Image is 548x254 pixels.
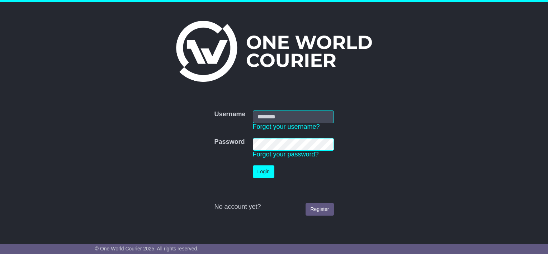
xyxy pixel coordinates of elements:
[253,151,319,158] a: Forgot your password?
[214,138,245,146] label: Password
[214,203,334,211] div: No account yet?
[176,21,372,82] img: One World
[253,123,320,130] a: Forgot your username?
[214,110,245,118] label: Username
[253,165,274,178] button: Login
[95,246,199,251] span: © One World Courier 2025. All rights reserved.
[306,203,334,216] a: Register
